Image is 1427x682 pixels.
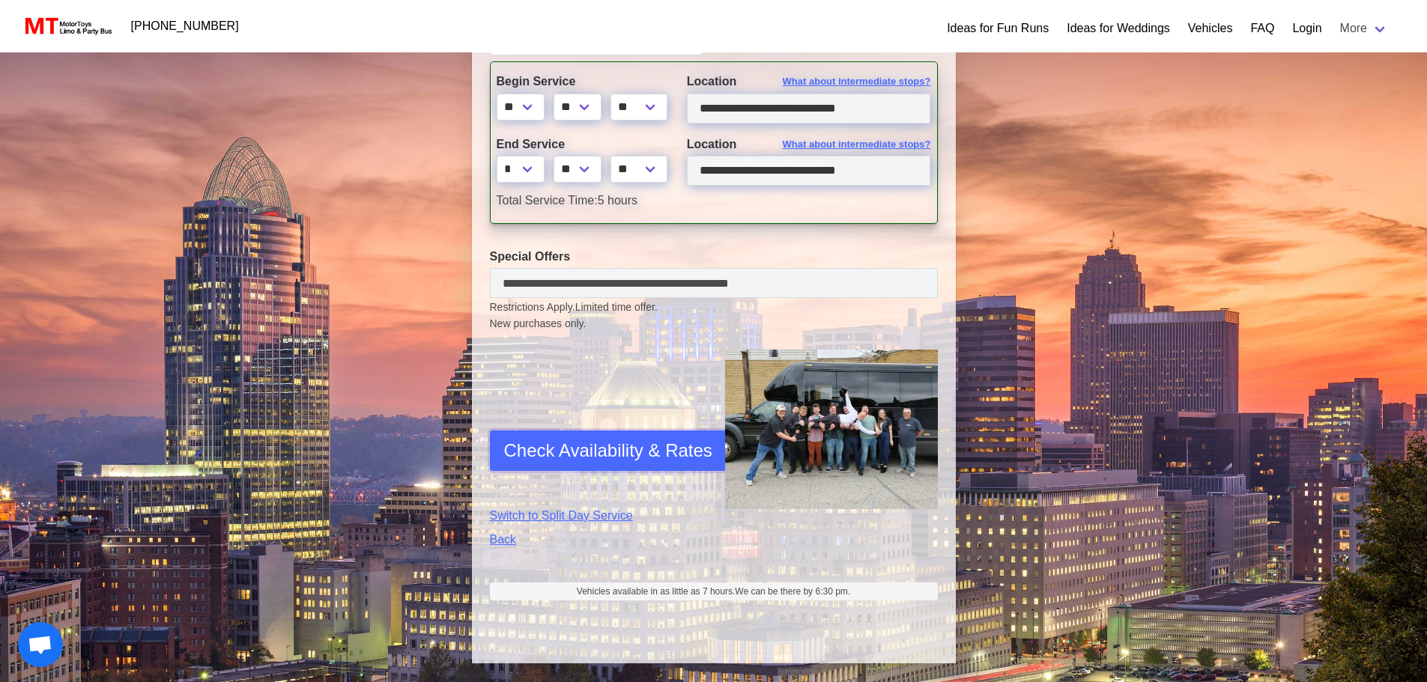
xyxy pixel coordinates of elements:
[1250,19,1274,37] a: FAQ
[497,73,664,91] label: Begin Service
[687,75,737,88] span: Location
[21,16,113,37] img: MotorToys Logo
[490,248,938,266] label: Special Offers
[947,19,1049,37] a: Ideas for Fun Runs
[490,507,703,525] a: Switch to Split Day Service
[122,11,248,41] a: [PHONE_NUMBER]
[490,316,938,332] span: New purchases only.
[1067,19,1170,37] a: Ideas for Weddings
[504,437,712,464] span: Check Availability & Rates
[1331,13,1397,43] a: More
[725,350,938,509] img: Driver-held-by-customers-2.jpg
[490,368,718,480] iframe: reCAPTCHA
[575,299,658,315] span: Limited time offer.
[497,194,598,207] span: Total Service Time:
[687,138,737,150] span: Location
[490,430,727,471] button: Check Availability & Rates
[490,531,703,549] a: Back
[1188,19,1233,37] a: Vehicles
[1292,19,1321,37] a: Login
[18,622,63,667] div: Open chat
[497,136,664,153] label: End Service
[783,137,931,152] span: What about intermediate stops?
[577,585,850,598] span: Vehicles available in as little as 7 hours.
[783,74,931,89] span: What about intermediate stops?
[735,586,850,597] span: We can be there by 6:30 pm.
[485,192,942,210] div: 5 hours
[490,301,938,332] small: Restrictions Apply.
